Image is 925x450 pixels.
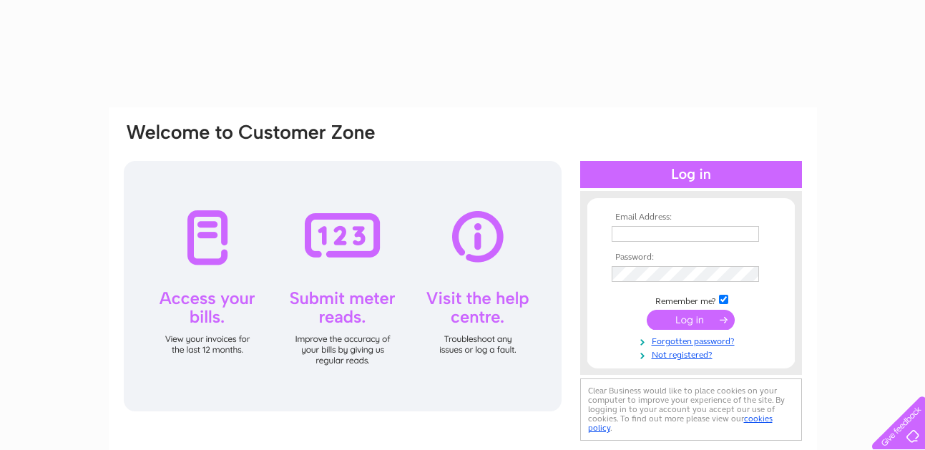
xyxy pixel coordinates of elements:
[608,253,774,263] th: Password:
[608,212,774,222] th: Email Address:
[608,293,774,307] td: Remember me?
[647,310,735,330] input: Submit
[612,347,774,361] a: Not registered?
[588,414,773,433] a: cookies policy
[612,333,774,347] a: Forgotten password?
[580,378,802,441] div: Clear Business would like to place cookies on your computer to improve your experience of the sit...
